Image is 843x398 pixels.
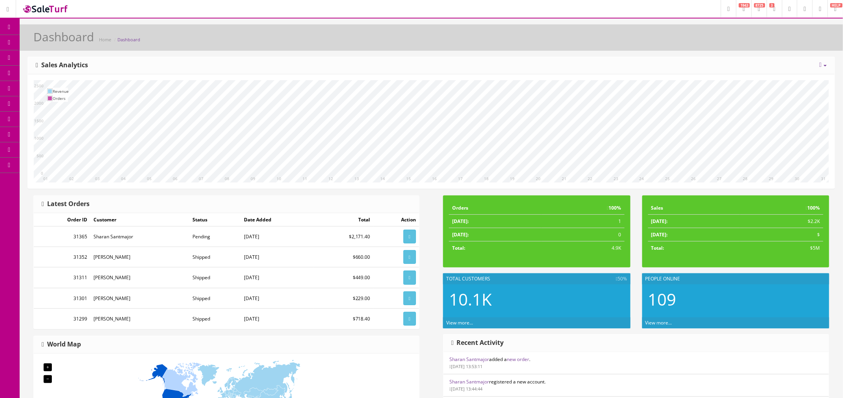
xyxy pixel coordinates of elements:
td: 4.9K [541,241,625,255]
a: Dashboard [117,37,140,42]
td: Action [374,213,419,227]
td: $2.2K [740,215,823,228]
td: Shipped [189,247,241,267]
td: $660.00 [313,247,374,267]
img: SaleTurf [22,4,69,14]
span: 50% [616,275,627,282]
div: + [44,363,52,371]
td: 100% [541,201,625,215]
h2: 109 [648,290,824,308]
strong: [DATE]: [651,231,668,238]
h3: Sales Analytics [36,62,88,69]
td: Orders [53,95,69,102]
td: 31301 [34,288,90,308]
strong: Total: [651,245,664,251]
td: [DATE] [241,267,313,288]
td: $2,171.40 [313,227,374,247]
a: new order [507,356,529,363]
a: Sharan Santmajor [449,378,489,385]
td: Shipped [189,308,241,329]
h3: Recent Activity [451,339,504,346]
td: [PERSON_NAME] [90,247,189,267]
li: registered a new account. [443,374,829,397]
td: [PERSON_NAME] [90,288,189,308]
strong: [DATE]: [452,231,469,238]
td: 31299 [34,308,90,329]
td: $718.40 [313,308,374,329]
td: $449.00 [313,267,374,288]
td: $ [740,228,823,241]
td: Shipped [189,267,241,288]
span: 8725 [754,3,765,7]
td: 31365 [34,227,90,247]
div: − [44,375,52,383]
td: 1 [541,215,625,228]
h1: Dashboard [33,30,94,43]
td: 0 [541,228,625,241]
span: 3 [770,3,775,7]
td: Sales [648,201,740,215]
td: [PERSON_NAME] [90,267,189,288]
a: Home [99,37,111,42]
h2: 10.1K [449,290,625,308]
td: 31352 [34,247,90,267]
li: added a . [443,352,829,374]
td: Shipped [189,288,241,308]
td: [DATE] [241,247,313,267]
strong: Total: [452,245,465,251]
td: Revenue [53,88,69,95]
td: [DATE] [241,227,313,247]
td: [DATE] [241,288,313,308]
span: 1943 [739,3,750,7]
a: Sharan Santmajor [449,356,489,363]
a: View more... [446,319,473,326]
td: Sharan Santmajor [90,227,189,247]
td: $229.00 [313,288,374,308]
td: Orders [449,201,541,215]
td: Order ID [34,213,90,227]
div: People Online [642,273,830,284]
td: Date Added [241,213,313,227]
strong: [DATE]: [452,218,469,225]
small: [DATE] 13:53:11 [449,363,482,369]
h3: World Map [42,341,81,348]
td: Customer [90,213,189,227]
a: View more... [645,319,672,326]
td: [DATE] [241,308,313,329]
td: $5M [740,241,823,255]
strong: [DATE]: [651,218,668,225]
h3: Latest Orders [42,201,90,208]
td: Total [313,213,374,227]
td: 100% [740,201,823,215]
td: 31311 [34,267,90,288]
span: HELP [830,3,843,7]
td: Pending [189,227,241,247]
td: Status [189,213,241,227]
small: [DATE] 13:44:44 [449,386,482,392]
div: Total Customers [443,273,630,284]
td: [PERSON_NAME] [90,308,189,329]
